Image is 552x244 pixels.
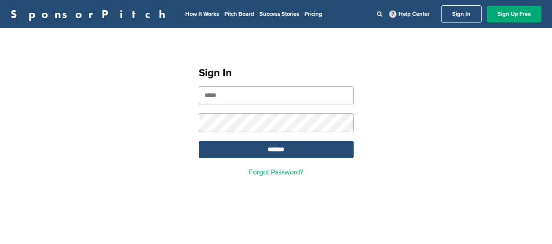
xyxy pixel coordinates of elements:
a: Sign Up Free [487,6,541,22]
h1: Sign In [199,65,354,81]
a: Sign In [441,5,482,23]
a: Pricing [304,11,322,18]
a: Pitch Board [224,11,254,18]
a: Success Stories [260,11,299,18]
a: Help Center [387,9,431,19]
a: SponsorPitch [11,8,171,20]
a: Forgot Password? [249,168,303,177]
a: How It Works [185,11,219,18]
